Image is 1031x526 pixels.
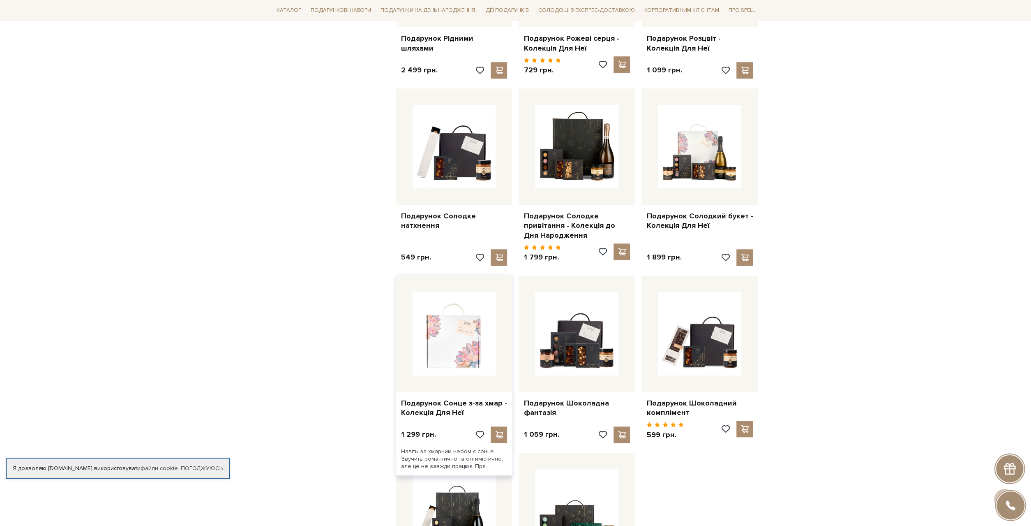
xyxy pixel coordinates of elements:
[413,292,496,375] img: Подарунок Сонце з-за хмар - Колекція Для Неї
[524,65,561,75] p: 729 грн.
[401,34,507,53] a: Подарунок Рідними шляхами
[401,253,431,262] p: 549 грн.
[401,430,436,439] p: 1 299 грн.
[524,34,630,53] a: Подарунок Рожеві серця - Колекція Для Неї
[401,211,507,231] a: Подарунок Солодке натхнення
[481,4,532,17] span: Ідеї подарунків
[396,443,512,475] div: Навіть за хмарним небом є сонце. Звучить романтично та оптимістично, але це не завжди працює. Пра..
[141,465,178,472] a: файли cookie
[7,465,229,472] div: Я дозволяю [DOMAIN_NAME] використовувати
[725,4,758,17] span: Про Spell
[181,465,223,472] a: Погоджуюсь
[377,4,478,17] span: Подарунки на День народження
[524,399,630,418] a: Подарунок Шоколадна фантазія
[535,3,638,17] a: Солодощі з експрес-доставкою
[646,399,753,418] a: Подарунок Шоколадний комплімент
[524,253,561,262] p: 1 799 грн.
[401,65,438,75] p: 2 499 грн.
[307,4,374,17] span: Подарункові набори
[646,430,684,440] p: 599 грн.
[641,3,722,17] a: Корпоративним клієнтам
[646,253,681,262] p: 1 899 грн.
[646,211,753,231] a: Подарунок Солодкий букет - Колекція Для Неї
[401,399,507,418] a: Подарунок Сонце з-за хмар - Колекція Для Неї
[524,430,559,439] p: 1 059 грн.
[646,65,682,75] p: 1 099 грн.
[524,211,630,240] a: Подарунок Солодке привітання - Колекція до Дня Народження
[273,4,304,17] span: Каталог
[646,34,753,53] a: Подарунок Розцвіт - Колекція Для Неї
